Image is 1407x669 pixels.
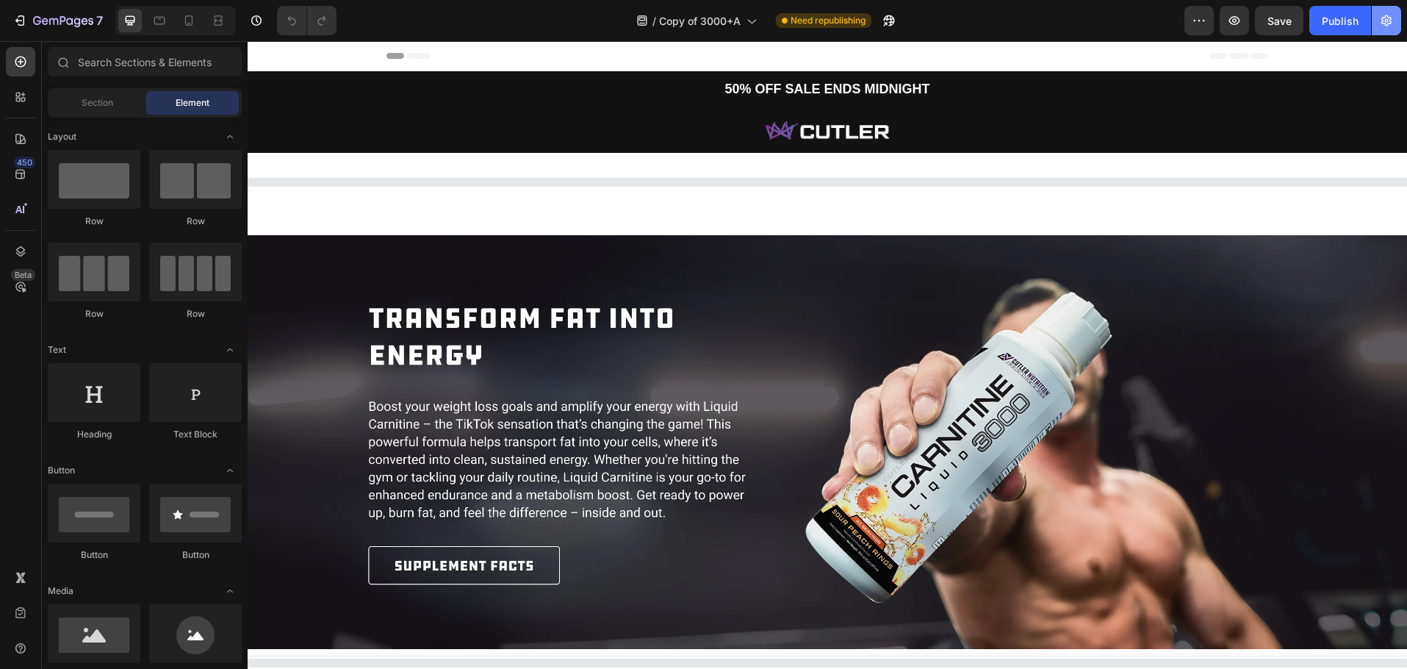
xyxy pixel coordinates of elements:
[11,269,35,281] div: Beta
[514,73,646,106] img: gempages_514502434173748208-913886ad-2810-475d-90bb-db02f6377833.png
[149,548,242,562] div: Button
[1267,15,1292,27] span: Save
[659,13,741,29] span: Copy of 3000+A
[6,6,109,35] button: 7
[791,14,866,27] span: Need republishing
[48,428,140,441] div: Heading
[149,215,242,228] div: Row
[218,125,242,149] span: Toggle open
[48,343,66,357] span: Text
[248,41,1407,669] iframe: Design area
[176,96,209,110] span: Element
[1309,6,1371,35] button: Publish
[96,12,103,29] p: 7
[48,215,140,228] div: Row
[218,338,242,362] span: Toggle open
[48,130,76,143] span: Layout
[277,6,337,35] div: Undo/Redo
[48,307,140,321] div: Row
[48,47,242,76] input: Search Sections & Elements
[140,612,946,650] strong: Unlock Your Peak Potential with [PERSON_NAME]
[652,13,656,29] span: /
[218,579,242,603] span: Toggle open
[149,428,242,441] div: Text Block
[14,157,35,168] div: 450
[1255,6,1303,35] button: Save
[149,307,242,321] div: Row
[82,96,113,110] span: Section
[1322,13,1359,29] div: Publish
[48,584,73,598] span: Media
[48,464,75,477] span: Button
[48,548,140,562] div: Button
[218,459,242,482] span: Toggle open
